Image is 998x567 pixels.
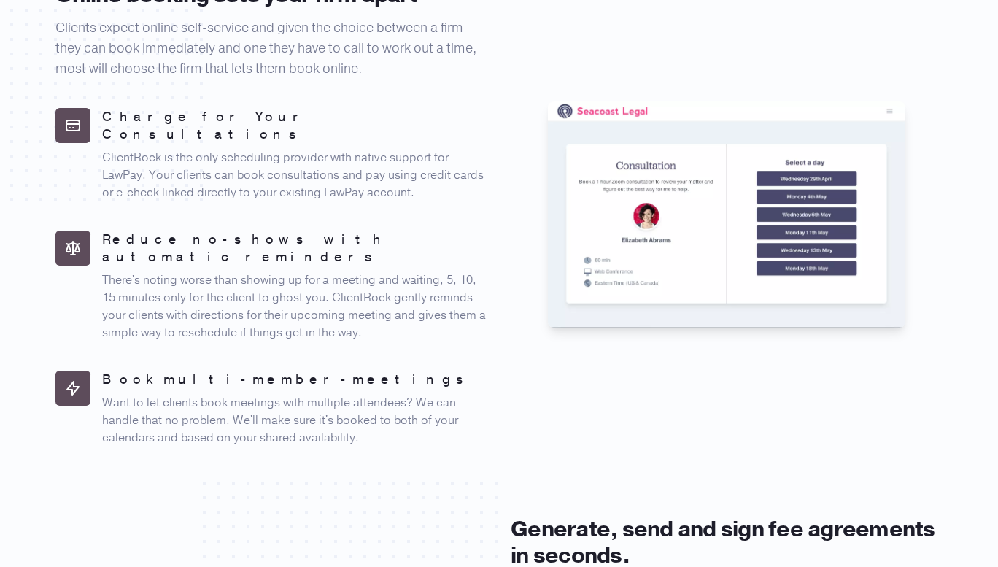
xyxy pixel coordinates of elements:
[102,271,487,342] p: There's noting worse than showing up for a meeting and waiting, 5, 10, 15 minutes only for the cl...
[102,371,487,388] h5: Book multi-member-meetings
[102,394,487,447] p: Want to let clients book meetings with multiple attendees? We can handle that no problem. We'll m...
[102,231,487,266] h5: Reduce no-shows with automatic reminders
[102,108,487,143] h5: Charge for Your Consultations
[548,101,905,328] img: ClientRock is the easiest way to get paid for client consultations
[102,149,487,201] p: ClientRock is the only scheduling provider with native support for LawPay. Your clients can book ...
[55,18,487,79] p: Clients expect online self-service and given the choice between a firm they can book immediately ...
